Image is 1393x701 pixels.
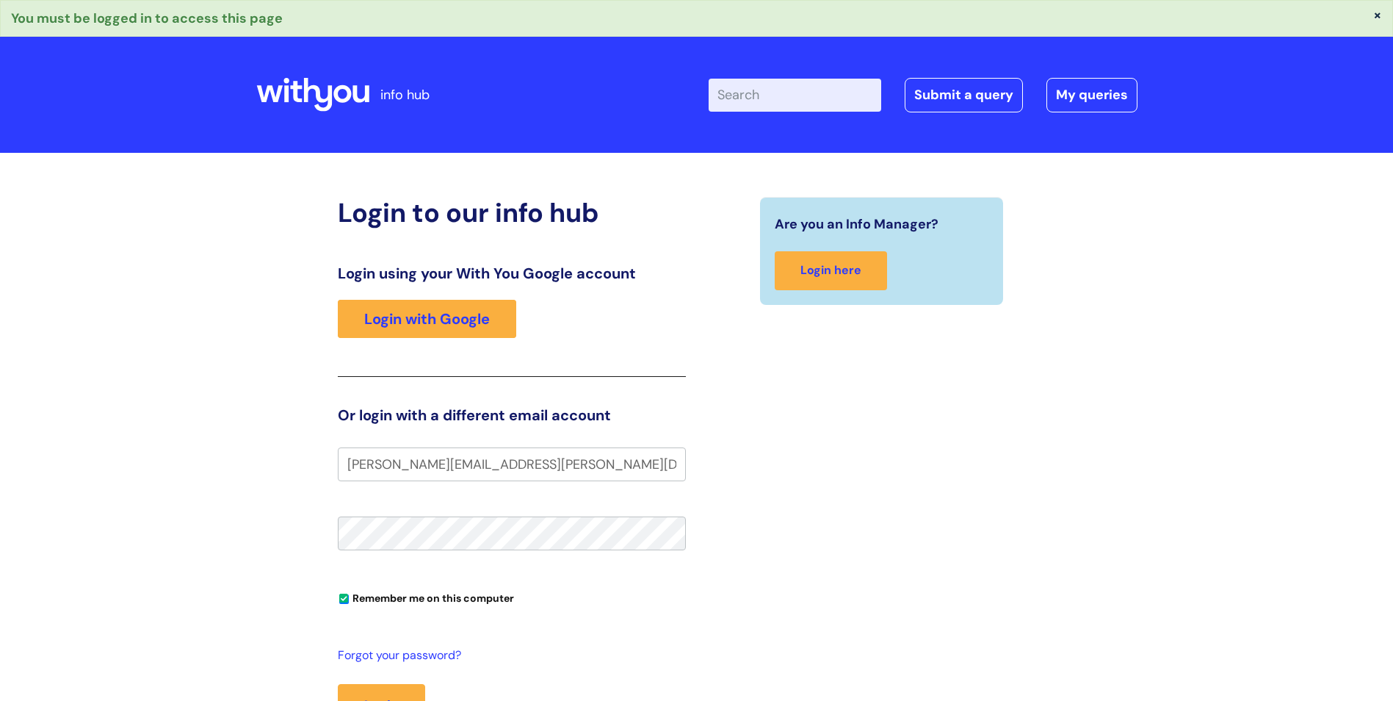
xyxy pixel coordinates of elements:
input: Remember me on this computer [339,594,349,604]
button: × [1373,8,1382,21]
a: Forgot your password? [338,645,679,666]
p: info hub [380,83,430,107]
a: Login here [775,251,887,290]
h2: Login to our info hub [338,197,686,229]
input: Search [709,79,881,111]
h3: Login using your With You Google account [338,265,686,282]
h3: Or login with a different email account [338,406,686,424]
a: Login with Google [338,300,516,338]
div: You can uncheck this option if you're logging in from a shared device [338,586,686,609]
a: My queries [1046,78,1137,112]
span: Are you an Info Manager? [775,212,938,236]
input: Your e-mail address [338,447,686,481]
label: Remember me on this computer [338,589,514,605]
a: Submit a query [905,78,1023,112]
